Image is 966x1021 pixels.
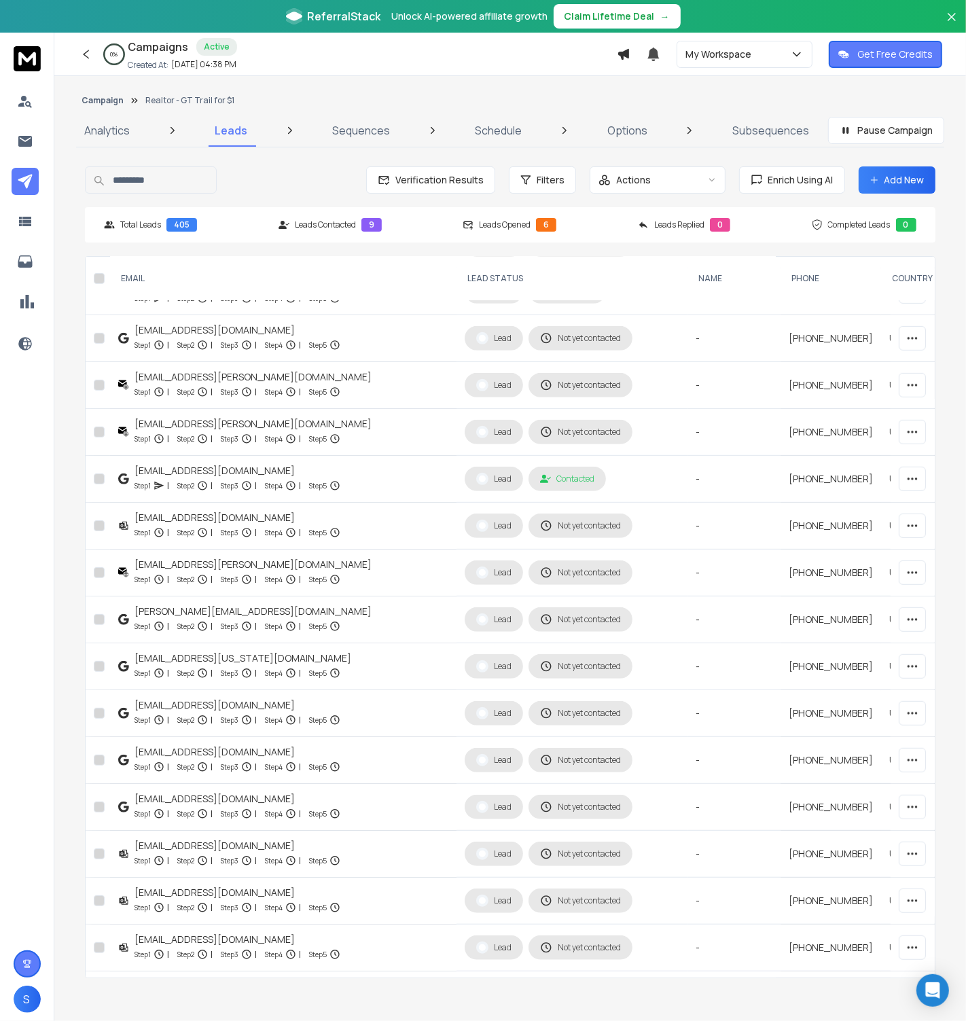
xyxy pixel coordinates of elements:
[540,520,621,532] div: Not yet contacted
[265,901,283,914] p: Step 4
[255,573,257,586] p: |
[135,479,151,492] p: Step 1
[211,760,213,774] p: |
[687,409,781,456] td: -
[211,432,213,446] p: |
[476,332,512,344] div: Lead
[221,479,238,492] p: Step 3
[299,807,301,821] p: |
[167,760,169,774] p: |
[299,479,301,492] p: |
[476,801,512,813] div: Lead
[135,901,151,914] p: Step 1
[255,807,257,821] p: |
[167,666,169,680] p: |
[881,690,944,737] td: US
[476,942,512,954] div: Lead
[781,784,881,831] td: [PHONE_NUMBER]
[828,219,891,230] p: Completed Leads
[135,745,340,759] div: [EMAIL_ADDRESS][DOMAIN_NAME]
[211,854,213,867] p: |
[616,173,651,187] p: Actions
[211,573,213,586] p: |
[309,479,327,492] p: Step 5
[135,385,151,399] p: Step 1
[171,59,236,70] p: [DATE] 04:38 PM
[309,854,327,867] p: Step 5
[881,503,944,550] td: US
[177,760,194,774] p: Step 2
[211,385,213,399] p: |
[881,362,944,409] td: US
[881,643,944,690] td: US
[211,620,213,633] p: |
[309,713,327,727] p: Step 5
[295,219,356,230] p: Leads Contacted
[167,854,169,867] p: |
[167,901,169,914] p: |
[687,690,781,737] td: -
[537,173,565,187] span: Filters
[781,257,881,301] th: Phone
[781,362,881,409] td: [PHONE_NUMBER]
[167,807,169,821] p: |
[476,473,512,485] div: Lead
[467,114,531,147] a: Schedule
[135,511,340,524] div: [EMAIL_ADDRESS][DOMAIN_NAME]
[135,605,372,618] div: [PERSON_NAME][EMAIL_ADDRESS][DOMAIN_NAME]
[781,690,881,737] td: [PHONE_NUMBER]
[135,432,151,446] p: Step 1
[196,38,237,56] div: Active
[177,807,194,821] p: Step 2
[255,526,257,539] p: |
[135,792,340,806] div: [EMAIL_ADDRESS][DOMAIN_NAME]
[299,713,301,727] p: |
[687,878,781,925] td: -
[859,166,935,194] button: Add New
[607,122,647,139] p: Options
[309,948,327,961] p: Step 5
[76,114,138,147] a: Analytics
[299,620,301,633] p: |
[943,8,961,41] button: Close banner
[135,338,151,352] p: Step 1
[781,315,881,362] td: [PHONE_NUMBER]
[255,385,257,399] p: |
[166,218,197,232] div: 405
[299,526,301,539] p: |
[265,479,283,492] p: Step 4
[255,760,257,774] p: |
[135,948,151,961] p: Step 1
[221,807,238,821] p: Step 3
[221,338,238,352] p: Step 3
[135,370,372,384] div: [EMAIL_ADDRESS][PERSON_NAME][DOMAIN_NAME]
[361,218,382,232] div: 9
[135,666,151,680] p: Step 1
[177,385,194,399] p: Step 2
[255,666,257,680] p: |
[128,60,168,71] p: Created At:
[135,573,151,586] p: Step 1
[881,596,944,643] td: US
[265,432,283,446] p: Step 4
[167,432,169,446] p: |
[255,854,257,867] p: |
[390,173,484,187] span: Verification Results
[221,573,238,586] p: Step 3
[221,526,238,539] p: Step 3
[167,948,169,961] p: |
[221,432,238,446] p: Step 3
[309,526,327,539] p: Step 5
[540,895,621,907] div: Not yet contacted
[881,925,944,971] td: US
[857,48,933,61] p: Get Free Credits
[781,409,881,456] td: [PHONE_NUMBER]
[476,613,512,626] div: Lead
[781,456,881,503] td: [PHONE_NUMBER]
[265,760,283,774] p: Step 4
[476,707,512,719] div: Lead
[221,854,238,867] p: Step 3
[167,573,169,586] p: |
[167,385,169,399] p: |
[540,660,621,673] div: Not yet contacted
